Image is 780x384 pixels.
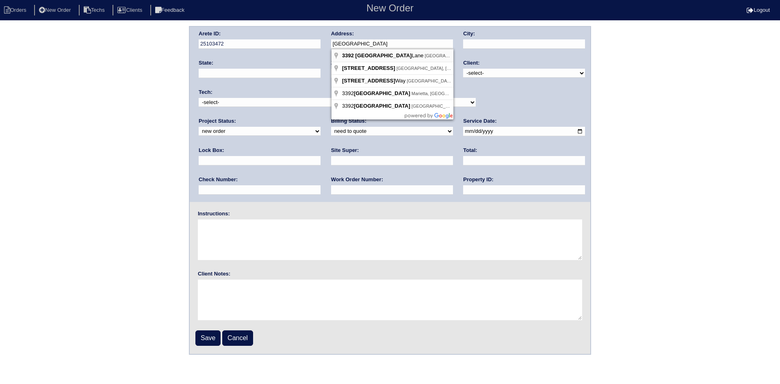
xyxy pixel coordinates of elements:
a: Logout [747,7,770,13]
a: Cancel [222,330,253,346]
span: 3392 [342,90,412,96]
label: Address: [331,30,354,37]
label: Service Date: [463,117,496,125]
label: Billing Status: [331,117,366,125]
label: State: [199,59,213,67]
span: Lane [342,52,425,59]
a: Techs [79,7,111,13]
span: [GEOGRAPHIC_DATA], [GEOGRAPHIC_DATA], [GEOGRAPHIC_DATA] [407,78,551,83]
label: Property ID: [463,176,493,183]
li: Feedback [150,5,191,16]
span: [GEOGRAPHIC_DATA], [GEOGRAPHIC_DATA], [GEOGRAPHIC_DATA] [412,104,556,108]
span: [GEOGRAPHIC_DATA] [355,52,412,59]
a: Clients [113,7,149,13]
span: [GEOGRAPHIC_DATA], [GEOGRAPHIC_DATA], [GEOGRAPHIC_DATA] [396,66,541,71]
label: Client Notes: [198,270,230,278]
label: Tech: [199,89,212,96]
a: New Order [34,7,77,13]
span: [GEOGRAPHIC_DATA] [354,103,410,109]
span: [STREET_ADDRESS] [342,78,395,84]
label: Project Status: [199,117,236,125]
span: Marietta, [GEOGRAPHIC_DATA], [GEOGRAPHIC_DATA] [412,91,526,96]
label: Lock Box: [199,147,224,154]
label: Site Super: [331,147,359,154]
label: Check Number: [199,176,238,183]
label: Total: [463,147,477,154]
span: 3392 [342,52,354,59]
label: Zip: [331,59,341,67]
li: New Order [34,5,77,16]
label: City: [463,30,475,37]
input: Enter a location [331,39,453,49]
span: 3392 [342,103,412,109]
label: Work Order Number: [331,176,383,183]
label: Arete ID: [199,30,221,37]
span: Way [342,78,407,84]
label: Instructions: [198,210,230,217]
span: [GEOGRAPHIC_DATA], [GEOGRAPHIC_DATA], [GEOGRAPHIC_DATA] [425,53,569,58]
input: Save [195,330,221,346]
li: Techs [79,5,111,16]
span: [STREET_ADDRESS] [342,65,395,71]
span: [GEOGRAPHIC_DATA] [354,90,410,96]
li: Clients [113,5,149,16]
label: Client: [463,59,479,67]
